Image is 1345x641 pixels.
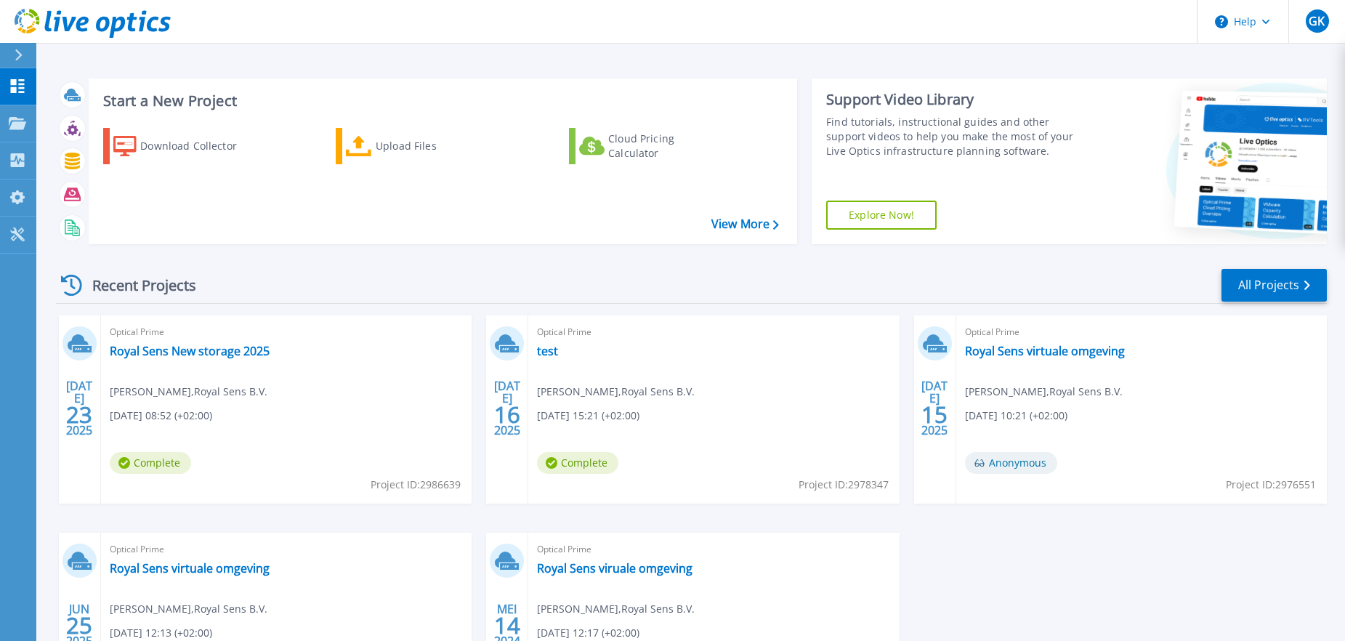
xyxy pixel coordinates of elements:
[799,477,889,493] span: Project ID: 2978347
[921,382,948,435] div: [DATE] 2025
[110,561,270,576] a: Royal Sens virtuale omgeving
[537,541,890,557] span: Optical Prime
[1221,269,1327,302] a: All Projects
[103,93,778,109] h3: Start a New Project
[537,324,890,340] span: Optical Prime
[110,324,463,340] span: Optical Prime
[376,132,492,161] div: Upload Files
[110,452,191,474] span: Complete
[711,217,779,231] a: View More
[826,115,1088,158] div: Find tutorials, instructional guides and other support videos to help you make the most of your L...
[921,408,948,421] span: 15
[103,128,265,164] a: Download Collector
[537,344,558,358] a: test
[493,382,521,435] div: [DATE] 2025
[110,601,267,617] span: [PERSON_NAME] , Royal Sens B.V.
[1309,15,1325,27] span: GK
[494,619,520,632] span: 14
[965,344,1125,358] a: Royal Sens virtuale omgeving
[494,408,520,421] span: 16
[371,477,461,493] span: Project ID: 2986639
[110,625,212,641] span: [DATE] 12:13 (+02:00)
[56,267,216,303] div: Recent Projects
[569,128,731,164] a: Cloud Pricing Calculator
[1226,477,1316,493] span: Project ID: 2976551
[537,408,639,424] span: [DATE] 15:21 (+02:00)
[965,408,1067,424] span: [DATE] 10:21 (+02:00)
[826,90,1088,109] div: Support Video Library
[537,561,692,576] a: Royal Sens viruale omgeving
[66,408,92,421] span: 23
[965,324,1318,340] span: Optical Prime
[110,384,267,400] span: [PERSON_NAME] , Royal Sens B.V.
[537,452,618,474] span: Complete
[110,408,212,424] span: [DATE] 08:52 (+02:00)
[537,384,695,400] span: [PERSON_NAME] , Royal Sens B.V.
[140,132,257,161] div: Download Collector
[537,625,639,641] span: [DATE] 12:17 (+02:00)
[965,384,1123,400] span: [PERSON_NAME] , Royal Sens B.V.
[110,541,463,557] span: Optical Prime
[608,132,724,161] div: Cloud Pricing Calculator
[537,601,695,617] span: [PERSON_NAME] , Royal Sens B.V.
[65,382,93,435] div: [DATE] 2025
[336,128,498,164] a: Upload Files
[965,452,1057,474] span: Anonymous
[110,344,270,358] a: Royal Sens New storage 2025
[66,619,92,632] span: 25
[826,201,937,230] a: Explore Now!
